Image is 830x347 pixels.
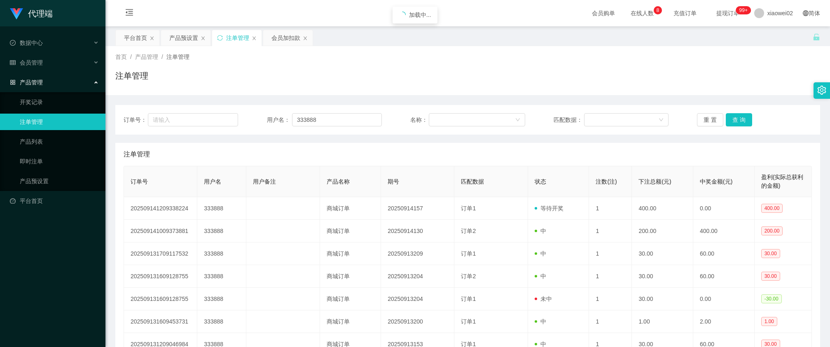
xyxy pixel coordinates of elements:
[303,36,308,41] i: 图标: close
[589,288,632,310] td: 1
[535,228,546,234] span: 中
[161,54,163,60] span: /
[150,36,154,41] i: 图标: close
[10,10,53,16] a: 代理端
[461,318,476,325] span: 订单1
[10,40,43,46] span: 数据中心
[10,8,23,20] img: logo.9652507e.png
[554,116,584,124] span: 匹配数据：
[399,12,406,18] i: icon: loading
[461,178,484,185] span: 匹配数据
[252,36,257,41] i: 图标: close
[20,94,99,110] a: 开奖记录
[693,288,755,310] td: 0.00
[632,288,693,310] td: 30.00
[204,178,221,185] span: 用户名
[135,54,158,60] span: 产品管理
[761,249,780,258] span: 30.00
[632,310,693,333] td: 1.00
[131,178,148,185] span: 订单号
[589,197,632,220] td: 1
[761,317,777,326] span: 1.00
[381,288,454,310] td: 20250913204
[320,197,381,220] td: 商城订单
[115,54,127,60] span: 首页
[535,273,546,279] span: 中
[632,197,693,220] td: 400.00
[124,265,197,288] td: 202509131609128755
[669,10,701,16] span: 充值订单
[124,242,197,265] td: 202509131709117532
[10,40,16,46] i: 图标: check-circle-o
[381,310,454,333] td: 20250913200
[320,288,381,310] td: 商城订单
[761,294,782,303] span: -30.00
[589,220,632,242] td: 1
[320,310,381,333] td: 商城订单
[197,242,246,265] td: 333888
[693,310,755,333] td: 2.00
[320,242,381,265] td: 商城订单
[148,113,238,126] input: 请输入
[638,178,671,185] span: 下注总额(元)
[535,250,546,257] span: 中
[166,54,189,60] span: 注单管理
[697,113,723,126] button: 重 置
[124,220,197,242] td: 202509141009373881
[461,296,476,302] span: 订单1
[197,288,246,310] td: 333888
[197,310,246,333] td: 333888
[10,79,16,85] i: 图标: appstore-o
[381,242,454,265] td: 20250913209
[535,296,552,302] span: 未中
[20,173,99,189] a: 产品预设置
[535,205,563,212] span: 等待开奖
[197,265,246,288] td: 333888
[327,178,350,185] span: 产品名称
[201,36,206,41] i: 图标: close
[115,0,143,27] i: 图标: menu-fold
[693,220,755,242] td: 400.00
[115,70,148,82] h1: 注单管理
[10,79,43,86] span: 产品管理
[217,35,223,41] i: 图标: sync
[535,318,546,325] span: 中
[169,30,198,46] div: 产品预设置
[461,250,476,257] span: 订单1
[130,54,132,60] span: /
[589,265,632,288] td: 1
[381,197,454,220] td: 20250914157
[535,178,546,185] span: 状态
[28,0,53,27] h1: 代理端
[632,220,693,242] td: 200.00
[700,178,732,185] span: 中奖金额(元)
[10,193,99,209] a: 图标: dashboard平台首页
[632,242,693,265] td: 30.00
[693,265,755,288] td: 60.00
[712,10,743,16] span: 提现订单
[292,113,382,126] input: 请输入
[124,30,147,46] div: 平台首页
[761,272,780,281] span: 30.00
[410,116,429,124] span: 名称：
[461,205,476,212] span: 订单1
[388,178,399,185] span: 期号
[226,30,249,46] div: 注单管理
[10,60,16,65] i: 图标: table
[589,310,632,333] td: 1
[515,117,520,123] i: 图标: down
[461,228,476,234] span: 订单2
[20,133,99,150] a: 产品列表
[253,178,276,185] span: 用户备注
[10,59,43,66] span: 会员管理
[20,114,99,130] a: 注单管理
[124,310,197,333] td: 202509131609453731
[124,149,150,159] span: 注单管理
[461,273,476,279] span: 订单2
[124,288,197,310] td: 202509131609128755
[381,220,454,242] td: 20250914130
[20,153,99,170] a: 即时注单
[736,6,751,14] sup: 1193
[761,204,783,213] span: 400.00
[632,265,693,288] td: 30.00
